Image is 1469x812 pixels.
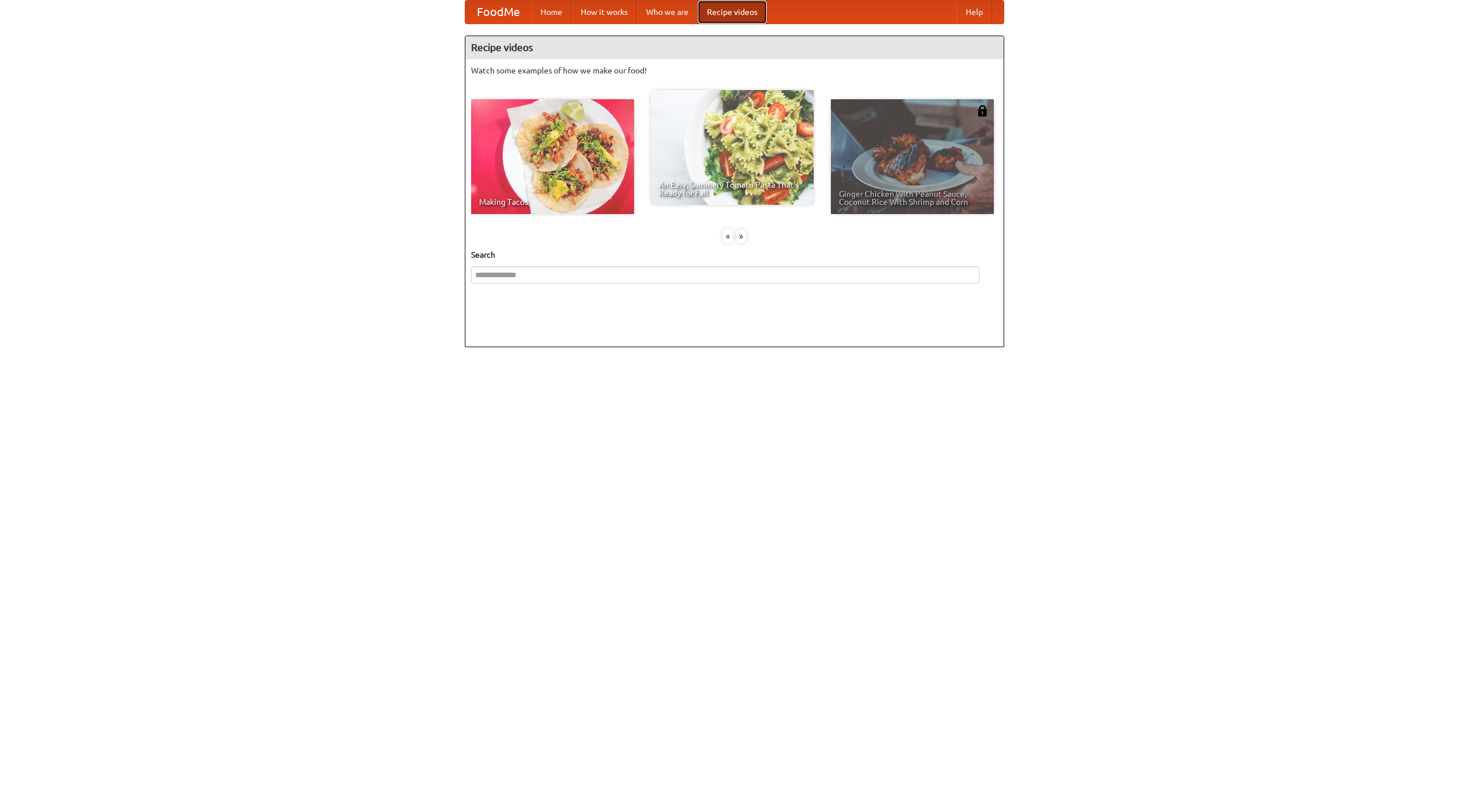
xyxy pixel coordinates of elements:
p: Watch some examples of how we make our food! [471,65,998,76]
h4: Recipe videos [465,36,1004,59]
a: Who we are [637,1,698,24]
a: Help [957,1,992,24]
div: » [736,229,747,243]
a: Recipe videos [698,1,767,24]
h5: Search [471,249,998,261]
a: Home [531,1,572,24]
div: « [722,229,733,243]
span: An Easy, Summery Tomato Pasta That's Ready for Fall [659,181,806,197]
a: An Easy, Summery Tomato Pasta That's Ready for Fall [651,90,814,205]
img: 483408.png [977,105,988,116]
a: FoodMe [465,1,531,24]
a: How it works [572,1,637,24]
span: Making Tacos [479,198,626,206]
a: Making Tacos [471,99,634,214]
